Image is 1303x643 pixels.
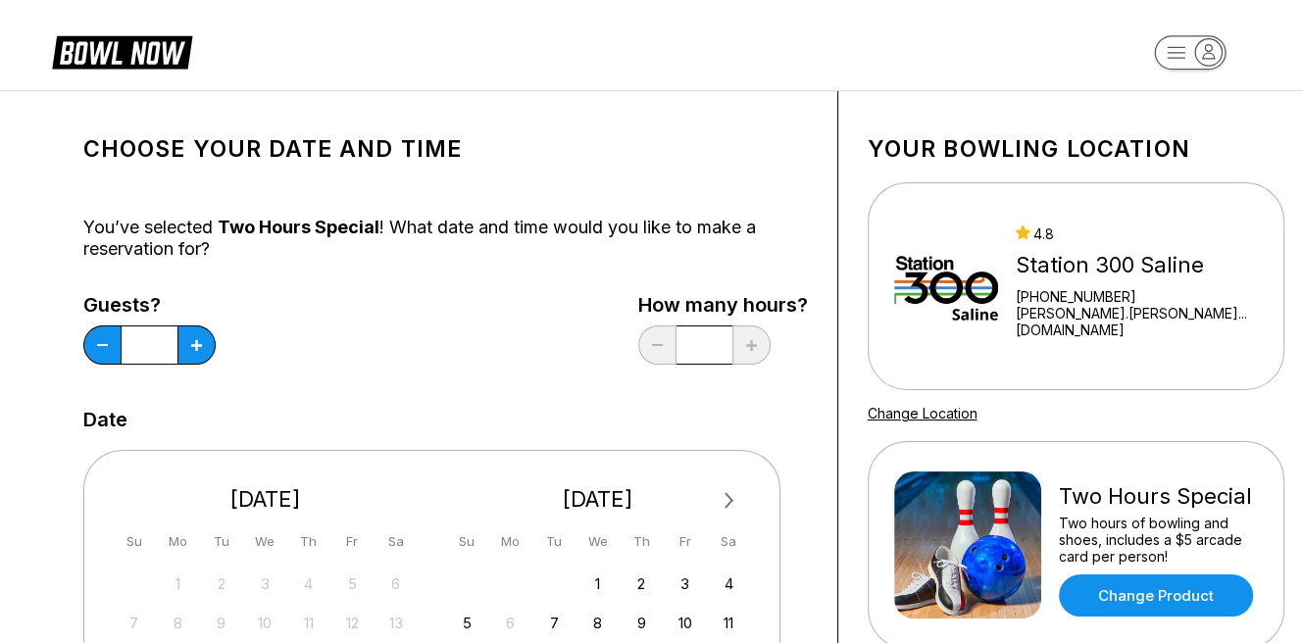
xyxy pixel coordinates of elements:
div: Sa [716,528,742,555]
div: Choose Wednesday, October 1st, 2025 [584,570,611,597]
a: Change Product [1059,574,1253,617]
a: [PERSON_NAME].[PERSON_NAME]...[DOMAIN_NAME] [1016,305,1257,338]
img: Two Hours Special [894,471,1041,618]
div: Not available Sunday, September 7th, 2025 [121,610,147,636]
div: Choose Friday, October 10th, 2025 [672,610,698,636]
div: Sa [382,528,409,555]
div: Not available Friday, September 12th, 2025 [339,610,366,636]
div: Not available Thursday, September 4th, 2025 [295,570,322,597]
h1: Choose your Date and time [83,135,808,163]
div: Not available Wednesday, September 3rd, 2025 [252,570,278,597]
div: Tu [208,528,234,555]
div: Two hours of bowling and shoes, includes a $5 arcade card per person! [1059,515,1258,565]
div: Fr [672,528,698,555]
div: Th [295,528,322,555]
label: Date [83,409,127,430]
div: We [252,528,278,555]
div: Not available Wednesday, September 10th, 2025 [252,610,278,636]
div: [DATE] [114,486,418,513]
div: Not available Saturday, September 13th, 2025 [382,610,409,636]
div: We [584,528,611,555]
div: Choose Friday, October 3rd, 2025 [672,570,698,597]
div: Choose Sunday, October 5th, 2025 [454,610,480,636]
div: Su [121,528,147,555]
span: Two Hours Special [218,217,379,237]
div: Choose Saturday, October 11th, 2025 [716,610,742,636]
div: Two Hours Special [1059,483,1258,510]
div: Not available Saturday, September 6th, 2025 [382,570,409,597]
div: Choose Wednesday, October 8th, 2025 [584,610,611,636]
h1: Your bowling location [868,135,1284,163]
div: Mo [497,528,524,555]
div: [DATE] [446,486,750,513]
div: Not available Monday, September 1st, 2025 [165,570,191,597]
div: You’ve selected ! What date and time would you like to make a reservation for? [83,217,808,260]
div: Choose Saturday, October 4th, 2025 [716,570,742,597]
div: Choose Thursday, October 2nd, 2025 [628,570,655,597]
div: Not available Tuesday, September 9th, 2025 [208,610,234,636]
label: Guests? [83,294,216,316]
label: How many hours? [638,294,808,316]
div: 4.8 [1016,225,1257,242]
div: Not available Monday, October 6th, 2025 [497,610,524,636]
div: Not available Tuesday, September 2nd, 2025 [208,570,234,597]
div: Th [628,528,655,555]
div: Station 300 Saline [1016,252,1257,278]
div: Su [454,528,480,555]
div: Not available Friday, September 5th, 2025 [339,570,366,597]
div: Fr [339,528,366,555]
div: Choose Thursday, October 9th, 2025 [628,610,655,636]
div: Not available Thursday, September 11th, 2025 [295,610,322,636]
div: [PHONE_NUMBER] [1016,288,1257,305]
button: Next Month [714,485,745,517]
div: Choose Tuesday, October 7th, 2025 [541,610,568,636]
div: Not available Monday, September 8th, 2025 [165,610,191,636]
a: Change Location [868,405,977,421]
div: Tu [541,528,568,555]
div: Mo [165,528,191,555]
img: Station 300 Saline [894,213,999,360]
